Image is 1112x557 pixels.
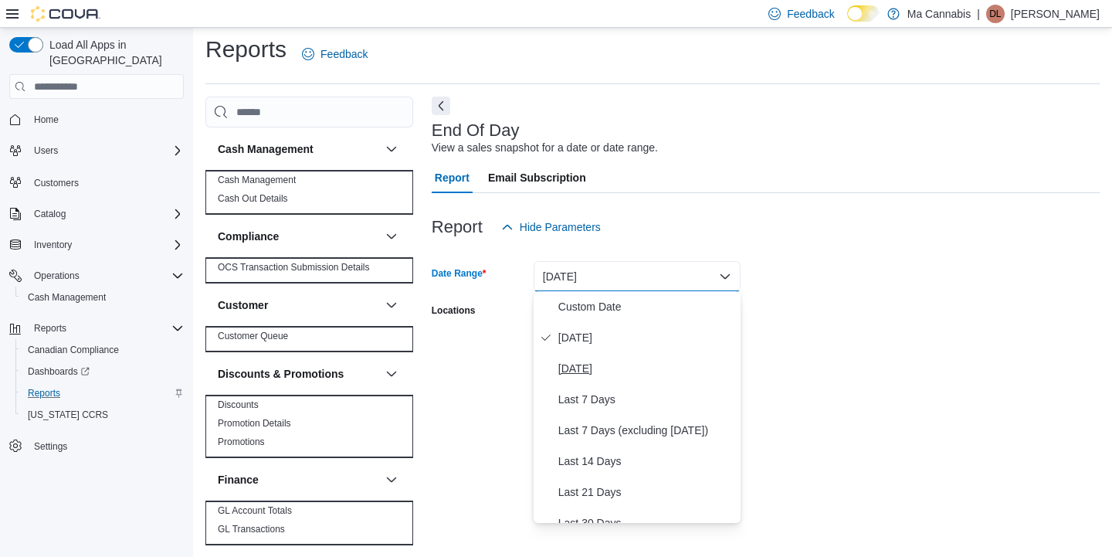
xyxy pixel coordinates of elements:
button: Discounts & Promotions [218,366,379,382]
a: Dashboards [15,361,190,382]
span: Feedback [787,6,834,22]
h3: Discounts & Promotions [218,366,344,382]
button: Reports [3,318,190,339]
a: Promotions [218,436,265,447]
button: Users [28,141,64,160]
h1: Reports [205,34,286,65]
a: Feedback [296,39,374,70]
span: Home [34,114,59,126]
button: Canadian Compliance [15,339,190,361]
button: Cash Management [15,287,190,308]
button: [US_STATE] CCRS [15,404,190,426]
h3: Customer [218,297,268,313]
span: Customers [34,177,79,189]
span: Inventory [28,236,184,254]
h3: Report [432,218,483,236]
button: Hide Parameters [495,212,607,243]
button: Users [3,140,190,161]
span: Last 14 Days [558,452,734,470]
span: Email Subscription [488,162,586,193]
a: OCS Transaction Submission Details [218,262,370,273]
span: Canadian Compliance [22,341,184,359]
span: Reports [28,387,60,399]
img: Cova [31,6,100,22]
p: [PERSON_NAME] [1011,5,1100,23]
span: [DATE] [558,328,734,347]
span: DL [989,5,1001,23]
span: Dashboards [22,362,184,381]
span: Last 7 Days (excluding [DATE]) [558,421,734,440]
button: Inventory [28,236,78,254]
label: Locations [432,304,476,317]
a: Settings [28,437,73,456]
p: Ma Cannabis [907,5,971,23]
a: Discounts [218,399,259,410]
nav: Complex example [9,102,184,498]
div: Select listbox [534,291,741,523]
button: Catalog [28,205,72,223]
span: Operations [34,270,80,282]
span: Last 21 Days [558,483,734,501]
a: Cash Management [218,175,296,185]
a: GL Transactions [218,524,285,535]
button: Cash Management [382,140,401,158]
button: Next [432,97,450,115]
span: Custom Date [558,297,734,316]
a: Reports [22,384,66,402]
span: Last 7 Days [558,390,734,409]
span: Operations [28,267,184,285]
span: Reports [22,384,184,402]
span: Customers [28,172,184,192]
button: Settings [3,435,190,457]
span: Reports [28,319,184,338]
button: Finance [382,470,401,489]
p: | [977,5,980,23]
button: Compliance [382,227,401,246]
a: Canadian Compliance [22,341,125,359]
a: GL Account Totals [218,505,292,516]
span: Hide Parameters [520,219,601,235]
button: Operations [3,265,190,287]
a: Dashboards [22,362,96,381]
button: Customers [3,171,190,193]
a: Customer Queue [218,331,288,341]
button: Customer [382,296,401,314]
span: Washington CCRS [22,406,184,424]
span: Load All Apps in [GEOGRAPHIC_DATA] [43,37,184,68]
button: [DATE] [534,261,741,292]
span: Inventory [34,239,72,251]
div: Dave Lai [986,5,1005,23]
a: [US_STATE] CCRS [22,406,114,424]
span: Dashboards [28,365,90,378]
button: Finance [218,472,379,487]
span: Feedback [320,46,368,62]
button: Home [3,108,190,131]
span: Report [435,162,470,193]
div: Discounts & Promotions [205,396,413,457]
h3: Finance [218,472,259,487]
div: View a sales snapshot for a date or date range. [432,140,658,156]
a: Home [28,110,65,129]
span: Users [34,144,58,157]
button: Discounts & Promotions [382,365,401,383]
button: Operations [28,267,86,285]
span: Users [28,141,184,160]
span: Home [28,110,184,129]
a: Promotion Details [218,418,291,429]
span: Settings [34,440,67,453]
h3: Cash Management [218,141,314,157]
button: Compliance [218,229,379,244]
a: Customers [28,174,85,192]
div: Customer [205,327,413,352]
button: Reports [15,382,190,404]
a: Cash Out Details [218,193,288,204]
span: Last 30 Days [558,514,734,532]
button: Inventory [3,234,190,256]
span: [DATE] [558,359,734,378]
div: Cash Management [205,171,413,214]
span: Settings [28,436,184,456]
span: Catalog [34,208,66,220]
input: Dark Mode [847,5,880,22]
button: Customer [218,297,379,313]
